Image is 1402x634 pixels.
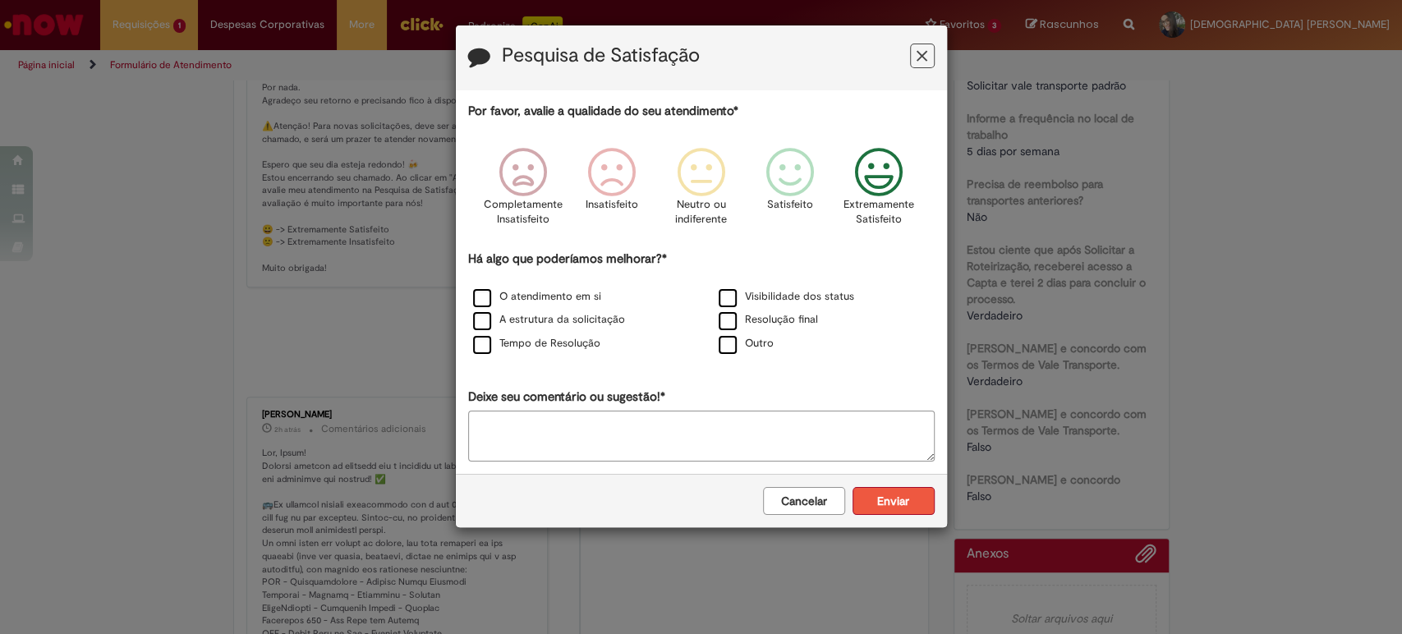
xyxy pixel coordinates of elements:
[763,487,845,515] button: Cancelar
[719,312,818,328] label: Resolução final
[586,197,638,213] p: Insatisfeito
[468,103,738,120] label: Por favor, avalie a qualidade do seu atendimento*
[659,136,742,248] div: Neutro ou indiferente
[473,289,601,305] label: O atendimento em si
[570,136,654,248] div: Insatisfeito
[468,388,665,406] label: Deixe seu comentário ou sugestão!*
[748,136,832,248] div: Satisfeito
[502,45,700,67] label: Pesquisa de Satisfação
[468,250,935,356] div: Há algo que poderíamos melhorar?*
[481,136,565,248] div: Completamente Insatisfeito
[473,336,600,351] label: Tempo de Resolução
[853,487,935,515] button: Enviar
[843,197,914,227] p: Extremamente Satisfeito
[671,197,730,227] p: Neutro ou indiferente
[719,336,774,351] label: Outro
[473,312,625,328] label: A estrutura da solicitação
[767,197,813,213] p: Satisfeito
[719,289,854,305] label: Visibilidade dos status
[484,197,563,227] p: Completamente Insatisfeito
[837,136,921,248] div: Extremamente Satisfeito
